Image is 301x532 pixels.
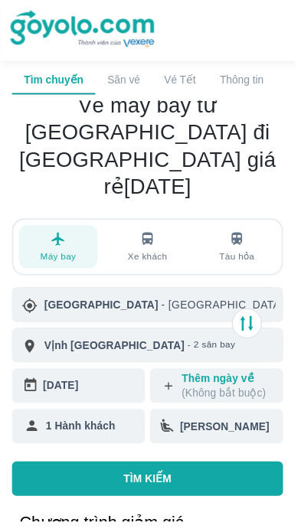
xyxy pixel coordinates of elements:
[12,63,97,96] a: Tìm chuyến
[110,230,191,274] button: Xe khách
[12,423,148,446] div: 1 Hành khách
[185,378,283,409] p: Thêm ngày về
[155,63,212,96] a: Vé Tết
[19,230,100,274] button: Máy bay
[201,230,282,274] button: Tàu hỏa
[185,395,271,407] p: (Không bắt buộc)
[97,63,155,96] a: Săn vé
[12,471,289,506] button: TÌM KIẾM
[126,481,175,496] p: TÌM KIẾM
[47,426,118,442] p: 1 Hành khách
[212,63,281,96] a: Thông tin
[184,427,289,442] div: [PERSON_NAME]
[153,376,289,411] button: Thêm ngày về (Không bắt buộc)
[12,376,148,411] button: [DATE]
[11,11,159,49] img: logo
[44,382,141,404] div: [DATE]
[14,224,287,279] div: transportation tabs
